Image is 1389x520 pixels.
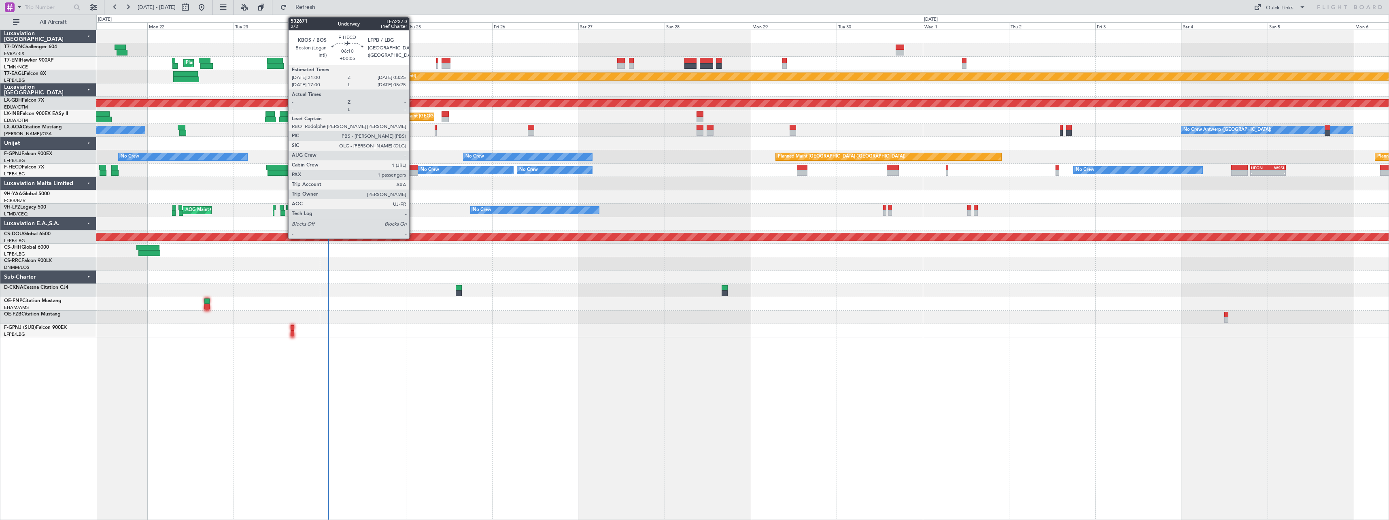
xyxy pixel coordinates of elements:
[4,64,28,70] a: LFMN/NCE
[4,205,20,210] span: 9H-LPZ
[4,331,25,337] a: LFPB/LBG
[61,22,147,30] div: Sun 21
[4,192,22,196] span: 9H-YAA
[1095,22,1181,30] div: Fri 3
[4,312,61,317] a: OE-FZBCitation Mustang
[4,232,23,237] span: CS-DOU
[4,245,21,250] span: CS-JHH
[4,151,52,156] a: F-GPNJFalcon 900EX
[751,22,837,30] div: Mon 29
[186,57,263,69] div: Planned Maint [GEOGRAPHIC_DATA]
[9,16,88,29] button: All Aircraft
[289,4,323,10] span: Refresh
[4,111,20,116] span: LX-INB
[519,164,538,176] div: No Crew
[1266,4,1293,12] div: Quick Links
[4,45,22,49] span: T7-DYN
[4,298,22,303] span: OE-FNP
[4,245,49,250] a: CS-JHHGlobal 6000
[4,298,62,303] a: OE-FNPCitation Mustang
[1183,124,1271,136] div: No Crew Antwerp ([GEOGRAPHIC_DATA])
[1268,170,1285,175] div: -
[4,125,62,130] a: LX-AOACitation Mustang
[4,125,23,130] span: LX-AOA
[25,1,71,13] input: Trip Number
[492,22,578,30] div: Fri 26
[4,198,25,204] a: FCBB/BZV
[4,71,46,76] a: T7-EAGLFalcon 8X
[1181,22,1268,30] div: Sat 4
[4,325,67,330] a: F-GPNJ (SUB)Falcon 900EX
[1250,1,1310,14] button: Quick Links
[4,211,28,217] a: LFMD/CEQ
[4,285,23,290] span: D-CKNA
[21,19,85,25] span: All Aircraft
[98,16,112,23] div: [DATE]
[147,22,234,30] div: Mon 22
[276,1,325,14] button: Refresh
[924,16,938,23] div: [DATE]
[4,77,25,83] a: LFPB/LBG
[406,22,492,30] div: Thu 25
[4,251,25,257] a: LFPB/LBG
[4,285,68,290] a: D-CKNACessna Citation CJ4
[234,22,320,30] div: Tue 23
[185,204,250,216] div: AOG Maint Cannes (Mandelieu)
[1268,165,1285,170] div: WSSL
[4,165,44,170] a: F-HECDFalcon 7X
[1251,165,1268,170] div: HEGN
[4,171,25,177] a: LFPB/LBG
[778,151,905,163] div: Planned Maint [GEOGRAPHIC_DATA] ([GEOGRAPHIC_DATA])
[578,22,665,30] div: Sat 27
[4,165,22,170] span: F-HECD
[665,22,751,30] div: Sun 28
[4,111,68,116] a: LX-INBFalcon 900EX EASy II
[4,151,21,156] span: F-GPNJ
[320,22,406,30] div: Wed 24
[4,325,36,330] span: F-GPNJ (SUB)
[1251,170,1268,175] div: -
[121,151,139,163] div: No Crew
[421,164,439,176] div: No Crew
[4,232,51,237] a: CS-DOUGlobal 6500
[4,104,28,110] a: EDLW/DTM
[4,305,29,311] a: EHAM/AMS
[923,22,1009,30] div: Wed 1
[4,51,24,57] a: EVRA/RIX
[4,192,50,196] a: 9H-YAAGlobal 5000
[4,258,52,263] a: CS-RRCFalcon 900LX
[4,205,46,210] a: 9H-LPZLegacy 500
[336,70,416,83] div: Planned Maint Dubai (Al Maktoum Intl)
[4,45,57,49] a: T7-DYNChallenger 604
[388,111,516,123] div: Planned Maint [GEOGRAPHIC_DATA] ([GEOGRAPHIC_DATA])
[4,58,53,63] a: T7-EMIHawker 900XP
[138,4,176,11] span: [DATE] - [DATE]
[4,98,44,103] a: LX-GBHFalcon 7X
[4,258,21,263] span: CS-RRC
[4,264,29,271] a: DNMM/LOS
[4,131,52,137] a: [PERSON_NAME]/QSA
[465,151,484,163] div: No Crew
[4,158,25,164] a: LFPB/LBG
[4,71,24,76] span: T7-EAGL
[4,238,25,244] a: LFPB/LBG
[4,312,21,317] span: OE-FZB
[1076,164,1094,176] div: No Crew
[1009,22,1095,30] div: Thu 2
[837,22,923,30] div: Tue 30
[473,204,491,216] div: No Crew
[4,58,20,63] span: T7-EMI
[1268,22,1354,30] div: Sun 5
[4,98,22,103] span: LX-GBH
[4,117,28,124] a: EDLW/DTM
